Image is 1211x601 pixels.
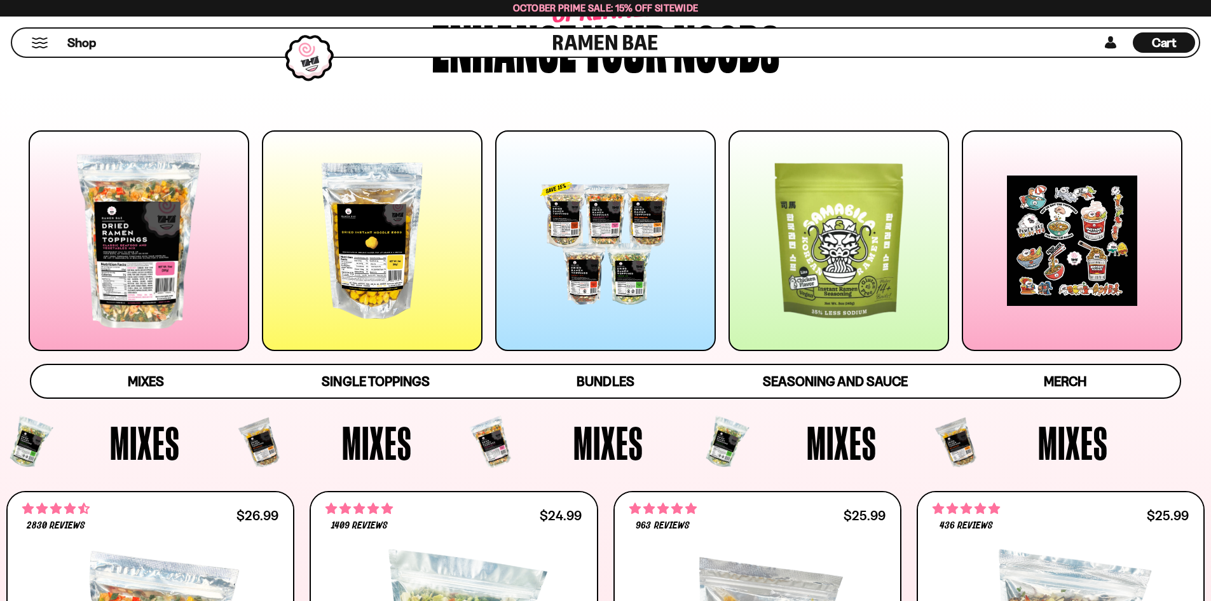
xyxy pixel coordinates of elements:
[342,419,412,466] span: Mixes
[1147,509,1189,522] div: $25.99
[950,365,1180,397] a: Merch
[432,15,577,75] div: Enhance
[331,521,388,531] span: 1409 reviews
[31,38,48,48] button: Mobile Menu Trigger
[261,365,490,397] a: Single Toppings
[573,419,643,466] span: Mixes
[67,32,96,53] a: Shop
[67,34,96,52] span: Shop
[491,365,720,397] a: Bundles
[128,373,164,389] span: Mixes
[933,501,1000,517] span: 4.76 stars
[22,501,90,517] span: 4.68 stars
[1044,373,1086,389] span: Merch
[720,365,950,397] a: Seasoning and Sauce
[1133,29,1195,57] div: Cart
[325,501,393,517] span: 4.76 stars
[110,419,180,466] span: Mixes
[636,521,689,531] span: 963 reviews
[844,509,886,522] div: $25.99
[577,373,634,389] span: Bundles
[763,373,907,389] span: Seasoning and Sauce
[807,419,877,466] span: Mixes
[1152,35,1177,50] span: Cart
[1038,419,1108,466] span: Mixes
[236,509,278,522] div: $26.99
[540,509,582,522] div: $24.99
[513,2,699,14] span: October Prime Sale: 15% off Sitewide
[583,15,667,75] div: your
[31,365,261,397] a: Mixes
[940,521,993,531] span: 436 reviews
[629,501,697,517] span: 4.75 stars
[27,521,85,531] span: 2830 reviews
[322,373,429,389] span: Single Toppings
[673,15,779,75] div: noods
